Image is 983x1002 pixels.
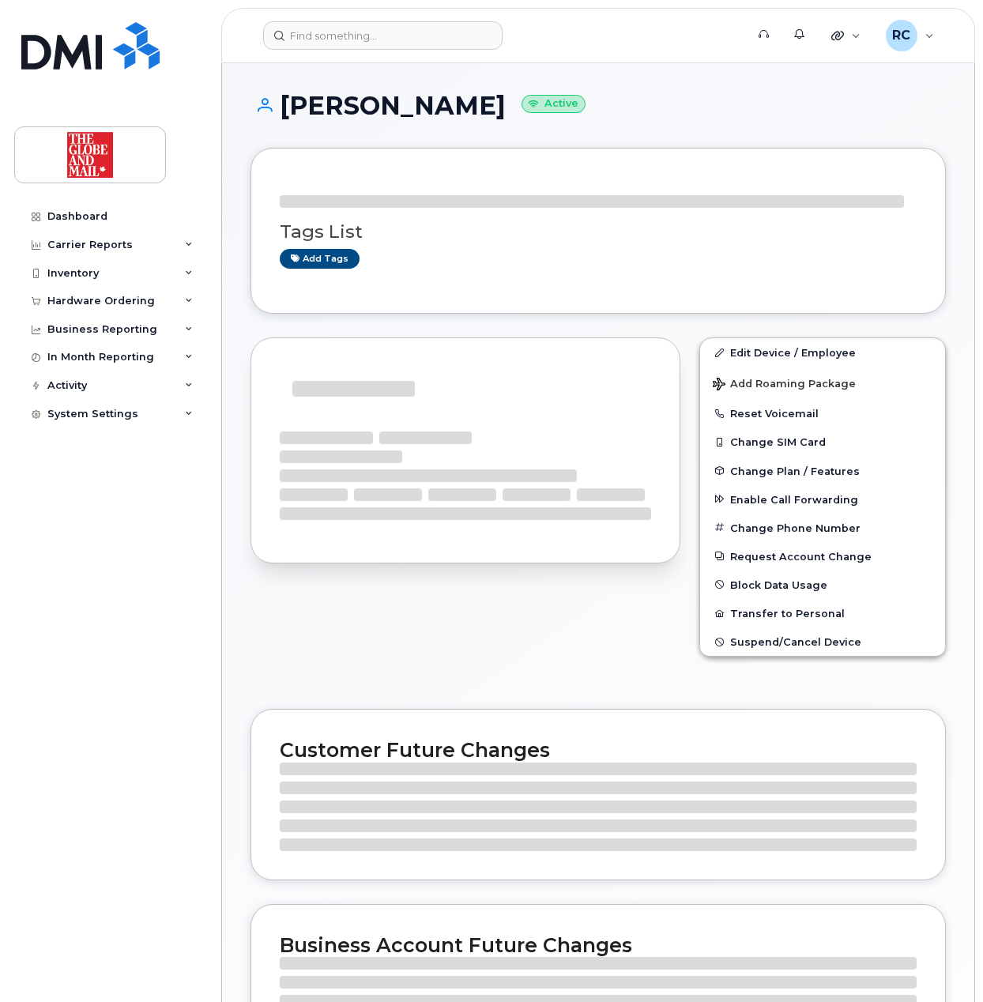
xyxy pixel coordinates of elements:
[280,249,360,269] a: Add tags
[700,514,945,542] button: Change Phone Number
[700,428,945,456] button: Change SIM Card
[280,933,917,957] h2: Business Account Future Changes
[700,599,945,627] button: Transfer to Personal
[250,92,946,119] h1: [PERSON_NAME]
[700,338,945,367] a: Edit Device / Employee
[730,636,861,648] span: Suspend/Cancel Device
[730,465,860,477] span: Change Plan / Features
[280,738,917,762] h2: Customer Future Changes
[700,367,945,399] button: Add Roaming Package
[700,627,945,656] button: Suspend/Cancel Device
[713,378,856,393] span: Add Roaming Package
[700,399,945,428] button: Reset Voicemail
[280,222,917,242] h3: Tags List
[522,95,586,113] small: Active
[700,571,945,599] button: Block Data Usage
[700,485,945,514] button: Enable Call Forwarding
[700,457,945,485] button: Change Plan / Features
[730,493,858,505] span: Enable Call Forwarding
[700,542,945,571] button: Request Account Change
